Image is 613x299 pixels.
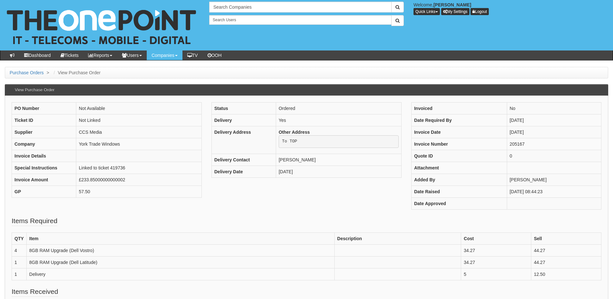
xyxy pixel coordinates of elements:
[276,154,401,166] td: [PERSON_NAME]
[209,15,392,25] input: Search Users
[461,244,531,256] td: 34.27
[10,70,44,75] a: Purchase Orders
[507,114,601,126] td: [DATE]
[26,268,334,280] td: Delivery
[12,102,76,114] th: PO Number
[12,150,76,162] th: Invoice Details
[461,268,531,280] td: 5
[76,186,202,197] td: 57.50
[461,232,531,244] th: Cost
[12,256,27,268] td: 1
[411,138,507,150] th: Invoice Number
[12,287,58,297] legend: Items Received
[203,50,227,60] a: OOH
[411,174,507,186] th: Added By
[211,166,276,178] th: Delivery Date
[433,2,471,7] b: [PERSON_NAME]
[56,50,84,60] a: Tickets
[12,232,27,244] th: QTY
[334,232,461,244] th: Description
[211,126,276,154] th: Delivery Address
[76,126,202,138] td: CCS Media
[531,244,601,256] td: 44.27
[279,135,399,148] pre: To TOP
[12,85,58,95] h3: View Purchase Order
[211,114,276,126] th: Delivery
[211,154,276,166] th: Delivery Contact
[12,268,27,280] td: 1
[507,186,601,197] td: [DATE] 08:44:23
[507,102,601,114] td: No
[411,102,507,114] th: Invoiced
[209,2,392,13] input: Search Companies
[83,50,117,60] a: Reports
[182,50,203,60] a: TV
[411,162,507,174] th: Attachment
[147,50,182,60] a: Companies
[409,2,613,15] div: Welcome,
[531,268,601,280] td: 12.50
[76,138,202,150] td: York Trade Windows
[12,126,76,138] th: Supplier
[531,256,601,268] td: 44.27
[52,69,101,76] li: View Purchase Order
[117,50,147,60] a: Users
[12,138,76,150] th: Company
[276,114,401,126] td: Yes
[507,174,601,186] td: [PERSON_NAME]
[507,150,601,162] td: 0
[12,244,27,256] td: 4
[411,197,507,209] th: Date Approved
[276,166,401,178] td: [DATE]
[279,130,310,135] b: Other Address
[507,138,601,150] td: 205167
[26,256,334,268] td: 8GB RAM Upgrade (Dell Latitude)
[12,162,76,174] th: Special Instructions
[76,174,202,186] td: £233.85000000000002
[411,186,507,197] th: Date Raised
[12,216,57,226] legend: Items Required
[26,244,334,256] td: 8GB RAM Upgrade (Dell Vostro)
[19,50,56,60] a: Dashboard
[413,8,440,15] button: Quick Links
[76,114,202,126] td: Not Linked
[411,150,507,162] th: Quote ID
[507,126,601,138] td: [DATE]
[12,114,76,126] th: Ticket ID
[276,102,401,114] td: Ordered
[45,70,51,75] span: >
[411,114,507,126] th: Date Required By
[76,102,202,114] td: Not Available
[461,256,531,268] td: 34.27
[411,126,507,138] th: Invoice Date
[441,8,469,15] a: My Settings
[12,186,76,197] th: GP
[12,174,76,186] th: Invoice Amount
[531,232,601,244] th: Sell
[26,232,334,244] th: Item
[76,162,202,174] td: Linked to ticket 419736
[470,8,489,15] a: Logout
[211,102,276,114] th: Status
